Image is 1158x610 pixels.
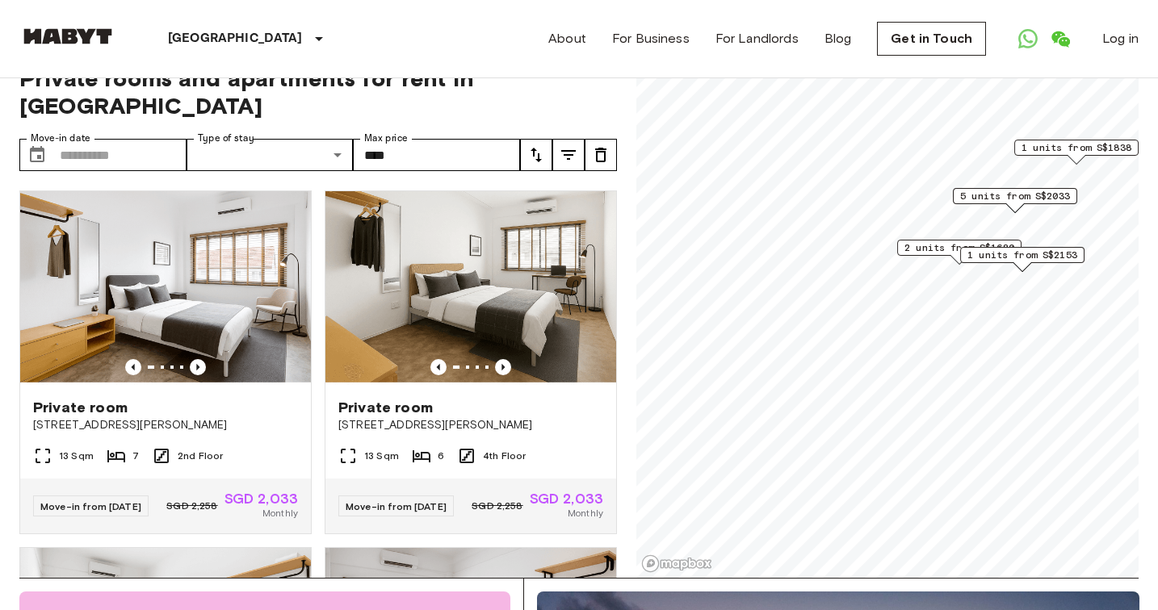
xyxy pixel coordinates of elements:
[132,449,139,463] span: 7
[325,190,617,534] a: Marketing picture of unit SG-01-080-001-06Previous imagePrevious imagePrivate room[STREET_ADDRESS...
[824,29,852,48] a: Blog
[21,139,53,171] button: Choose date
[198,132,254,145] label: Type of stay
[483,449,526,463] span: 4th Floor
[715,29,799,48] a: For Landlords
[877,22,986,56] a: Get in Touch
[20,191,311,385] img: Marketing picture of unit SG-01-078-001-05
[960,247,1085,272] div: Map marker
[19,65,617,119] span: Private rooms and apartments for rent in [GEOGRAPHIC_DATA]
[262,506,298,520] span: Monthly
[1022,140,1131,155] span: 1 units from S$1838
[364,132,408,145] label: Max price
[19,28,116,44] img: Habyt
[1012,23,1044,55] a: Open WhatsApp
[190,359,206,375] button: Previous image
[585,139,617,171] button: tune
[897,240,1022,265] div: Map marker
[33,417,298,433] span: [STREET_ADDRESS][PERSON_NAME]
[19,190,312,534] a: Marketing picture of unit SG-01-078-001-05Previous imagePrevious imagePrivate room[STREET_ADDRESS...
[960,189,1070,203] span: 5 units from S$2033
[125,359,141,375] button: Previous image
[166,499,217,513] span: SGD 2,258
[953,188,1077,213] div: Map marker
[967,248,1077,262] span: 1 units from S$2153
[40,500,141,512] span: Move-in from [DATE]
[612,29,690,48] a: For Business
[338,417,603,433] span: [STREET_ADDRESS][PERSON_NAME]
[641,554,712,573] a: Mapbox logo
[1102,29,1139,48] a: Log in
[338,398,433,417] span: Private room
[520,139,552,171] button: tune
[1014,140,1139,165] div: Map marker
[552,139,585,171] button: tune
[495,359,511,375] button: Previous image
[548,29,586,48] a: About
[325,191,616,385] img: Marketing picture of unit SG-01-080-001-06
[430,359,447,375] button: Previous image
[59,449,94,463] span: 13 Sqm
[178,449,223,463] span: 2nd Floor
[33,398,128,417] span: Private room
[438,449,444,463] span: 6
[168,29,303,48] p: [GEOGRAPHIC_DATA]
[904,240,1014,255] span: 2 units from S$1680
[1044,23,1076,55] a: Open WeChat
[636,45,1139,578] canvas: Map
[568,506,603,520] span: Monthly
[364,449,399,463] span: 13 Sqm
[224,491,298,506] span: SGD 2,033
[530,491,603,506] span: SGD 2,033
[346,500,447,512] span: Move-in from [DATE]
[472,499,522,513] span: SGD 2,258
[31,132,90,145] label: Move-in date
